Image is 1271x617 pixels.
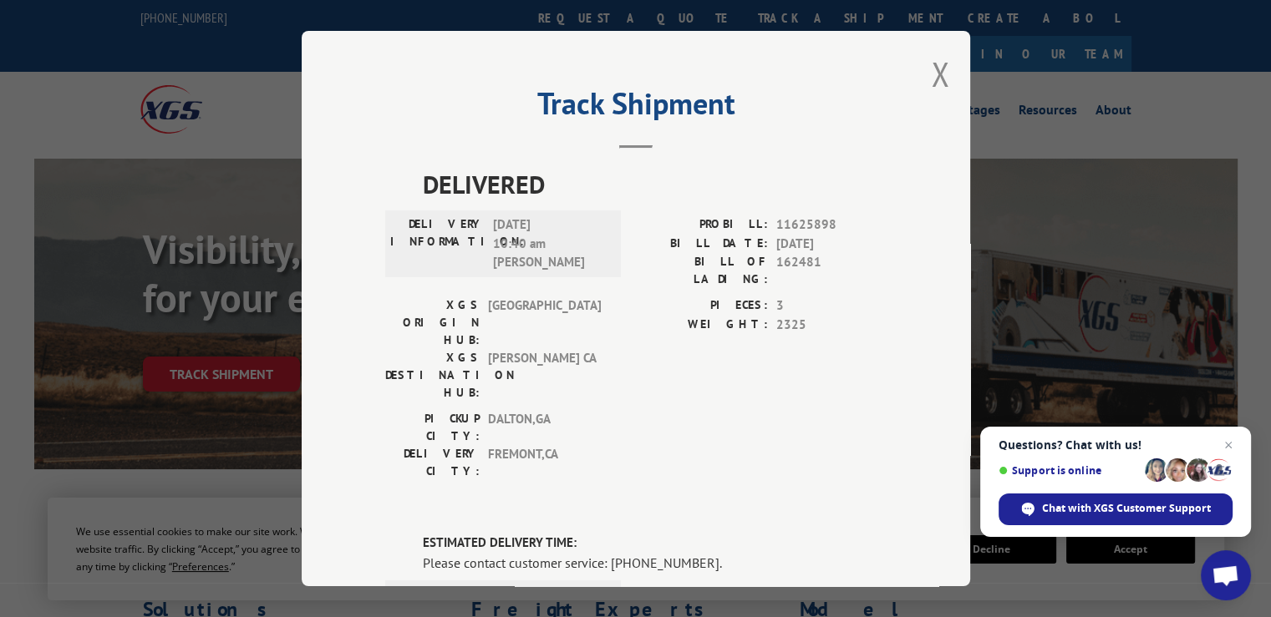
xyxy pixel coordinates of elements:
[423,165,887,203] span: DELIVERED
[636,316,768,335] label: WEIGHT:
[999,464,1139,477] span: Support is online
[636,235,768,254] label: BILL DATE:
[776,296,887,316] span: 3
[390,215,485,272] label: DELIVERY INFORMATION:
[776,585,887,604] span: 17590247
[385,92,887,124] h2: Track Shipment
[1218,435,1238,455] span: Close chat
[1042,501,1211,516] span: Chat with XGS Customer Support
[385,445,480,480] label: DELIVERY CITY:
[423,553,887,573] div: Please contact customer service: [PHONE_NUMBER].
[488,349,601,402] span: [PERSON_NAME] CA
[999,493,1233,525] div: Chat with XGS Customer Support
[1201,550,1251,600] div: Open chat
[488,445,601,480] span: FREMONT , CA
[385,349,480,402] label: XGS DESTINATION HUB:
[776,215,887,235] span: 11625898
[493,215,606,272] span: [DATE] 10:40 am [PERSON_NAME]
[636,296,768,316] label: PIECES:
[931,52,949,96] button: Close modal
[488,296,601,349] span: [GEOGRAPHIC_DATA]
[636,215,768,235] label: PROBILL:
[776,235,887,254] span: [DATE]
[385,296,480,349] label: XGS ORIGIN HUB:
[636,253,768,288] label: BILL OF LADING:
[636,585,768,604] label: PROBILL:
[776,316,887,335] span: 2325
[385,410,480,445] label: PICKUP CITY:
[776,253,887,288] span: 162481
[999,438,1233,452] span: Questions? Chat with us!
[488,410,601,445] span: DALTON , GA
[423,534,887,553] label: ESTIMATED DELIVERY TIME:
